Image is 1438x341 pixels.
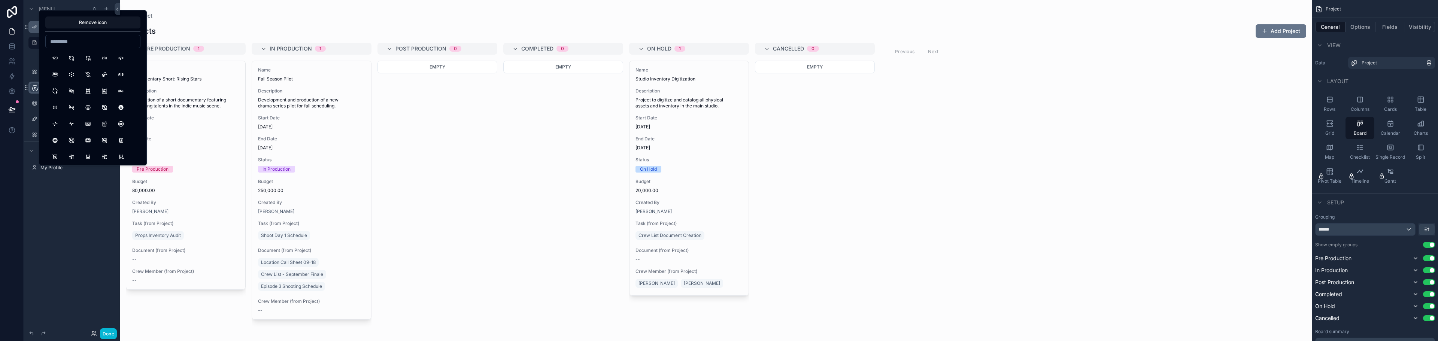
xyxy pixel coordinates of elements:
[1350,154,1370,160] span: Checklist
[98,51,111,65] button: 2fa
[1315,60,1345,66] label: Data
[1348,57,1435,69] a: Project
[1315,22,1346,32] button: General
[65,117,78,131] button: ActivityHeartbeat
[1315,165,1344,187] button: Pivot Table
[114,51,128,65] button: 360
[1415,106,1426,112] span: Table
[98,150,111,164] button: AdjustmentsBolt
[1315,117,1344,139] button: Grid
[114,117,128,131] button: AdCircle
[114,84,128,98] button: Abc
[98,117,111,131] button: Ad2
[1362,60,1377,66] span: Project
[1376,165,1405,187] button: Gantt
[48,68,62,81] button: 360View
[1346,165,1374,187] button: Timeline
[45,16,140,28] button: Remove icon
[48,134,62,147] button: AdCircleFilled
[1384,178,1396,184] span: Gantt
[98,101,111,114] button: AccessibleOff
[1384,106,1397,112] span: Cards
[81,101,95,114] button: Accessible
[98,68,111,81] button: 3dRotate
[1416,154,1425,160] span: Split
[1315,314,1340,322] span: Cancelled
[1354,130,1366,136] span: Board
[1315,255,1351,262] span: Pre Production
[1406,93,1435,115] button: Table
[40,165,114,171] label: My Profile
[81,134,95,147] button: AdFilled
[98,84,111,98] button: AbacusOff
[81,51,95,65] button: 24Hours
[1375,22,1405,32] button: Fields
[100,328,117,339] button: Done
[1315,214,1335,220] label: Grouping
[1375,154,1405,160] span: Single Record
[1318,178,1341,184] span: Pivot Table
[1414,130,1428,136] span: Charts
[1315,290,1342,298] span: Completed
[1327,42,1341,49] span: View
[1405,22,1435,32] button: Visibility
[37,50,115,62] a: Add Project
[114,101,128,114] button: AccessibleOffFilled
[1351,106,1369,112] span: Columns
[114,134,128,147] button: AddressBook
[1327,199,1344,206] span: Setup
[1376,93,1405,115] button: Cards
[1315,242,1357,248] label: Show empty groups
[65,51,78,65] button: 12Hours
[1315,278,1354,286] span: Post Production
[1315,329,1349,335] label: Board summary
[98,134,111,147] button: AdOff
[1325,130,1334,136] span: Grid
[81,84,95,98] button: Abacus
[65,68,78,81] button: 3dCubeSphere
[48,51,62,65] button: 123
[1327,77,1348,85] span: Layout
[65,150,78,164] button: Adjustments
[65,134,78,147] button: AdCircleOff
[48,150,62,164] button: AddressBookOff
[1406,141,1435,163] button: Split
[48,117,62,131] button: Activity
[1346,93,1374,115] button: Columns
[1315,302,1335,310] span: On Hold
[1315,93,1344,115] button: Rows
[1324,106,1335,112] span: Rows
[1315,141,1344,163] button: Map
[1325,154,1334,160] span: Map
[1381,130,1400,136] span: Calendar
[65,84,78,98] button: ABOff
[1376,117,1405,139] button: Calendar
[81,150,95,164] button: AdjustmentsAlt
[65,101,78,114] button: AccessPointOff
[1315,267,1348,274] span: In Production
[81,68,95,81] button: 3dCubeSphereOff
[1376,141,1405,163] button: Single Record
[81,117,95,131] button: Ad
[48,101,62,114] button: AccessPoint
[1346,117,1374,139] button: Board
[39,5,55,13] span: Menu
[1351,178,1369,184] span: Timeline
[114,150,128,164] button: AdjustmentsCancel
[114,68,128,81] button: AB
[48,84,62,98] button: AB2
[1406,117,1435,139] button: Charts
[1346,141,1374,163] button: Checklist
[1326,6,1341,12] span: Project
[1346,22,1375,32] button: Options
